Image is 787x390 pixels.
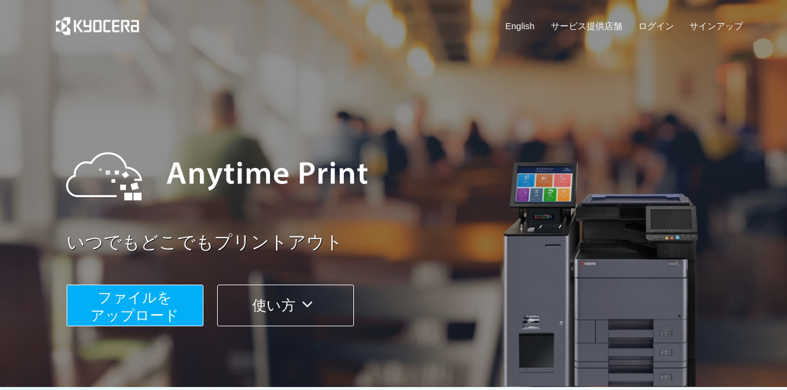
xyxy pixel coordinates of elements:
[638,20,674,32] a: ログイン
[90,289,179,323] span: ファイルを ​​アップロード
[67,285,203,326] button: ファイルを​​アップロード
[217,285,354,326] button: 使い方
[689,20,743,32] a: サインアップ
[506,20,535,32] a: English
[551,20,622,32] a: サービス提供店舗
[67,230,751,255] a: いつでもどこでもプリントアウト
